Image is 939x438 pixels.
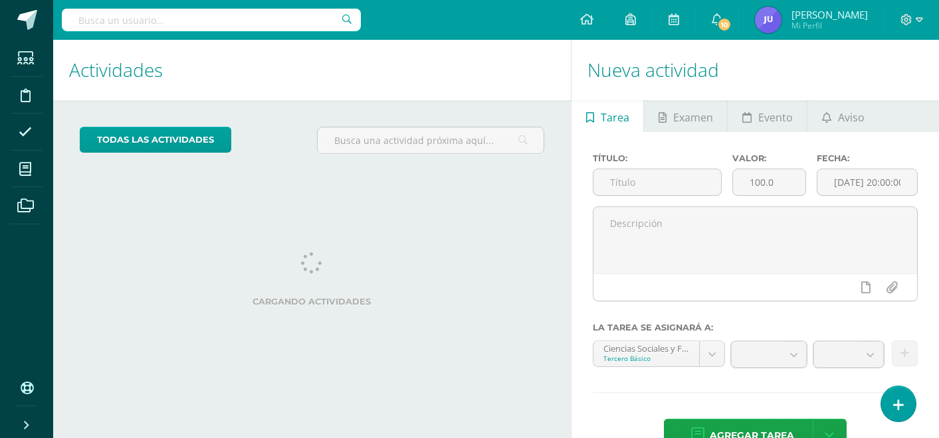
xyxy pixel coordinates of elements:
[644,100,727,132] a: Examen
[733,169,805,195] input: Puntos máximos
[593,153,722,163] label: Título:
[838,102,865,133] span: Aviso
[69,40,555,100] h1: Actividades
[817,169,917,195] input: Fecha de entrega
[732,153,805,163] label: Valor:
[603,354,689,363] div: Tercero Básico
[758,102,793,133] span: Evento
[728,100,807,132] a: Evento
[572,100,643,132] a: Tarea
[755,7,782,33] img: 1c677cdbceb973c3fd50f5924ce54eb3.png
[673,102,713,133] span: Examen
[62,9,361,31] input: Busca un usuario...
[807,100,879,132] a: Aviso
[80,297,544,307] label: Cargando actividades
[318,127,543,153] input: Busca una actividad próxima aquí...
[717,17,732,32] span: 10
[791,8,868,21] span: [PERSON_NAME]
[603,341,689,354] div: Ciencias Sociales y Formación Ciudadana e Interculturalidad 'A'
[593,169,721,195] input: Título
[817,153,918,163] label: Fecha:
[601,102,629,133] span: Tarea
[791,20,868,31] span: Mi Perfil
[593,341,724,366] a: Ciencias Sociales y Formación Ciudadana e Interculturalidad 'A'Tercero Básico
[80,127,231,153] a: todas las Actividades
[593,323,918,332] label: La tarea se asignará a:
[587,40,923,100] h1: Nueva actividad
